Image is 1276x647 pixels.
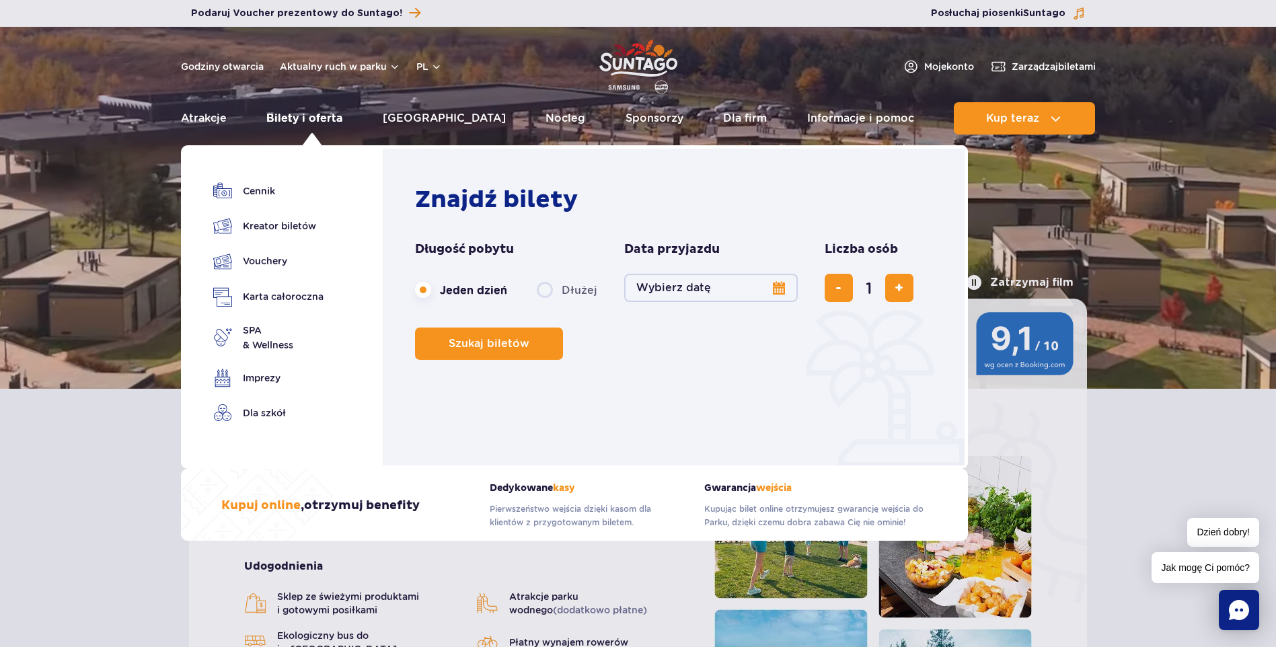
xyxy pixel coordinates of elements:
a: [GEOGRAPHIC_DATA] [383,102,506,135]
div: Chat [1219,590,1259,630]
a: Sponsorzy [626,102,683,135]
span: Kup teraz [986,112,1039,124]
p: Kupując bilet online otrzymujesz gwarancję wejścia do Parku, dzięki czemu dobra zabawa Cię nie om... [704,502,928,529]
p: Pierwszeństwo wejścia dzięki kasom dla klientów z przygotowanym biletem. [490,502,684,529]
a: Vouchery [213,252,324,271]
span: SPA & Wellness [243,323,293,352]
strong: Gwarancja [704,482,928,494]
a: SPA& Wellness [213,323,324,352]
span: Zarządzaj biletami [1012,60,1096,73]
a: Karta całoroczna [213,287,324,307]
a: Imprezy [213,369,324,387]
h2: Znajdź bilety [415,185,939,215]
span: Liczba osób [825,241,898,258]
span: Jak mogę Ci pomóc? [1152,552,1259,583]
strong: Dedykowane [490,482,684,494]
a: Cennik [213,182,324,200]
span: Data przyjazdu [624,241,720,258]
span: Kupuj online [221,498,301,513]
a: Nocleg [546,102,585,135]
form: Planowanie wizyty w Park of Poland [415,241,939,360]
span: kasy [553,482,575,494]
a: Dla szkół [213,404,324,422]
button: Kup teraz [954,102,1095,135]
button: usuń bilet [825,274,853,302]
button: pl [416,60,442,73]
a: Informacje i pomoc [807,102,914,135]
h3: , otrzymuj benefity [221,498,420,514]
button: dodaj bilet [885,274,913,302]
a: Kreator biletów [213,217,324,235]
span: Moje konto [924,60,974,73]
label: Dłużej [537,276,597,304]
button: Aktualny ruch w parku [280,61,400,72]
input: liczba biletów [853,272,885,304]
a: Dla firm [723,102,767,135]
button: Szukaj biletów [415,328,563,360]
button: Wybierz datę [624,274,798,302]
span: Długość pobytu [415,241,514,258]
a: Bilety i oferta [266,102,342,135]
span: Dzień dobry! [1187,518,1259,547]
span: Szukaj biletów [449,338,529,350]
a: Zarządzajbiletami [990,59,1096,75]
label: Jeden dzień [415,276,507,304]
span: wejścia [756,482,792,494]
a: Mojekonto [903,59,974,75]
a: Atrakcje [181,102,227,135]
a: Godziny otwarcia [181,60,264,73]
